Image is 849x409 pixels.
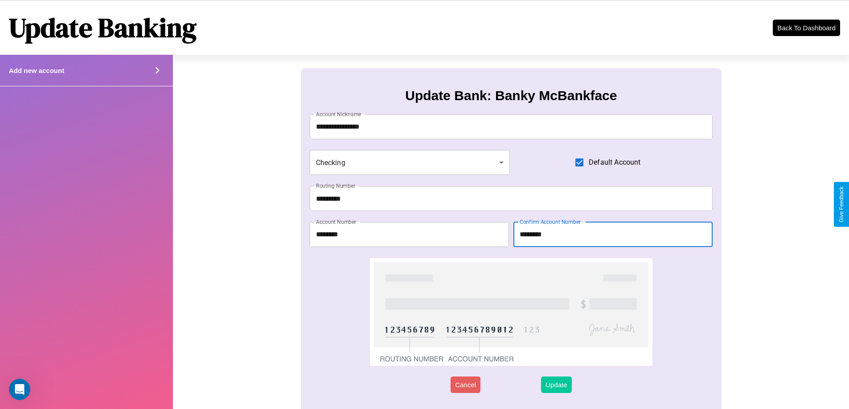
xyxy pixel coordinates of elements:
iframe: Intercom live chat [9,379,30,400]
label: Account Number [316,218,356,226]
img: check [370,258,652,366]
h4: Add new account [9,67,64,74]
span: Default Account [589,157,640,168]
label: Account Nickname [316,110,361,118]
label: Confirm Account Number [520,218,581,226]
button: Cancel [451,377,480,393]
button: Update [541,377,571,393]
h1: Update Banking [9,9,197,46]
label: Routing Number [316,182,355,190]
button: Back To Dashboard [773,20,840,36]
div: Give Feedback [838,186,845,223]
h3: Update Bank: Banky McBankface [405,88,617,103]
div: Checking [310,150,510,175]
